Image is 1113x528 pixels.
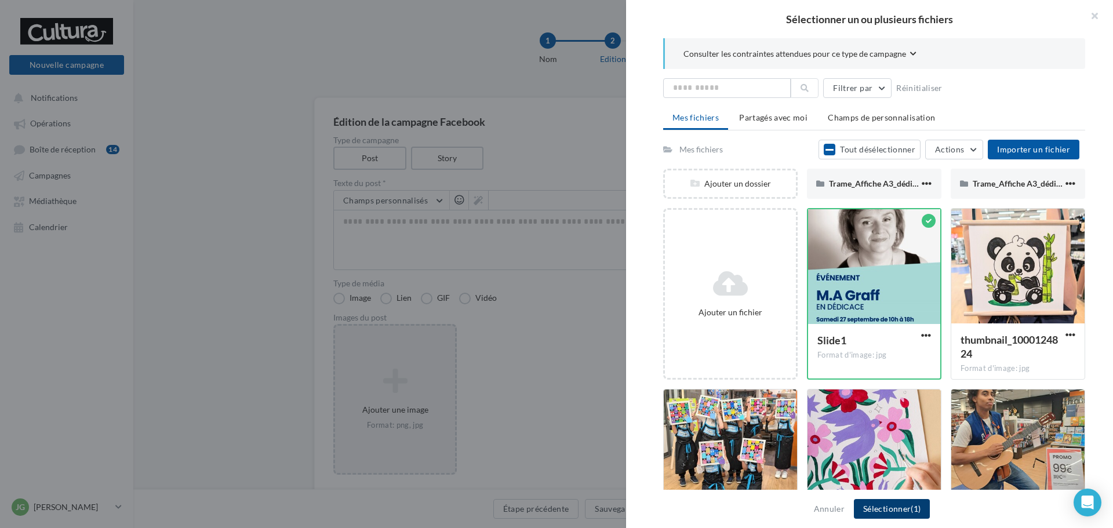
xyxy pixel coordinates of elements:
span: Trame_Affiche A3_dédicace_2024 [829,179,951,188]
span: Mes fichiers [672,112,719,122]
button: Réinitialiser [892,81,947,95]
span: Partagés avec moi [739,112,808,122]
span: Actions [935,144,964,154]
span: Trame_Affiche A3_dédicace_2024 [973,179,1094,188]
span: Consulter les contraintes attendues pour ce type de campagne [683,48,906,60]
h2: Sélectionner un ou plusieurs fichiers [645,14,1094,24]
div: Open Intercom Messenger [1074,489,1101,516]
button: Annuler [809,502,849,516]
div: Ajouter un dossier [665,178,796,190]
button: Consulter les contraintes attendues pour ce type de campagne [683,48,916,62]
div: Ajouter un fichier [670,307,791,318]
div: Format d'image: jpg [817,350,931,361]
button: Sélectionner(1) [854,499,930,519]
span: (1) [911,504,921,514]
span: thumbnail_1000124824 [961,333,1058,360]
span: Champs de personnalisation [828,112,935,122]
button: Tout désélectionner [819,140,921,159]
div: Format d'image: jpg [961,363,1075,374]
button: Actions [925,140,983,159]
div: Mes fichiers [679,144,723,155]
button: Filtrer par [823,78,892,98]
button: Importer un fichier [988,140,1079,159]
span: Importer un fichier [997,144,1070,154]
span: Slide1 [817,334,846,347]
